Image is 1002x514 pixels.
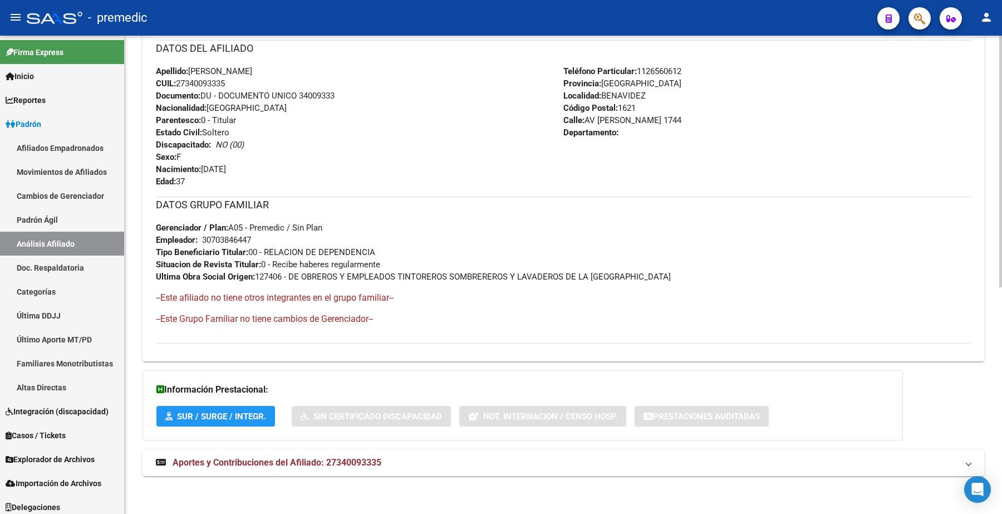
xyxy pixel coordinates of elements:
strong: Localidad: [563,91,601,101]
div: Open Intercom Messenger [964,476,991,503]
span: 0 - Titular [156,115,236,125]
button: Not. Internacion / Censo Hosp. [459,406,626,427]
span: SUR / SURGE / INTEGR. [177,412,266,422]
span: Delegaciones [6,501,60,513]
mat-icon: menu [9,11,22,24]
span: Soltero [156,128,229,138]
span: Not. Internacion / Censo Hosp. [483,412,617,422]
span: 127406 - DE OBREROS Y EMPLEADOS TINTOREROS SOMBREREROS Y LAVADEROS DE LA [GEOGRAPHIC_DATA] [156,272,671,282]
strong: CUIL: [156,79,176,89]
h4: --Este afiliado no tiene otros integrantes en el grupo familiar-- [156,292,971,304]
strong: Ultima Obra Social Origen: [156,272,255,282]
span: DU - DOCUMENTO UNICO 34009333 [156,91,335,101]
strong: Apellido: [156,66,188,76]
strong: Estado Civil: [156,128,202,138]
span: Integración (discapacidad) [6,405,109,418]
span: [PERSON_NAME] [156,66,252,76]
strong: Provincia: [563,79,601,89]
span: Sin Certificado Discapacidad [313,412,442,422]
strong: Situacion de Revista Titular: [156,260,261,270]
span: BENAVIDEZ [563,91,646,101]
h3: DATOS GRUPO FAMILIAR [156,197,971,213]
mat-icon: person [980,11,993,24]
button: Prestaciones Auditadas [635,406,769,427]
span: Reportes [6,94,46,106]
mat-expansion-panel-header: Aportes y Contribuciones del Afiliado: 27340093335 [143,449,984,476]
strong: Teléfono Particular: [563,66,637,76]
strong: Documento: [156,91,200,101]
span: 1126560612 [563,66,681,76]
h4: --Este Grupo Familiar no tiene cambios de Gerenciador-- [156,313,971,325]
strong: Tipo Beneficiario Titular: [156,247,248,257]
span: [GEOGRAPHIC_DATA] [156,103,287,113]
span: Prestaciones Auditadas [653,412,760,422]
strong: Sexo: [156,152,176,162]
span: Firma Express [6,46,63,58]
h3: DATOS DEL AFILIADO [156,41,971,56]
span: A05 - Premedic / Sin Plan [156,223,322,233]
i: NO (00) [215,140,244,150]
div: 30703846447 [202,234,251,246]
button: Sin Certificado Discapacidad [292,406,451,427]
span: Aportes y Contribuciones del Afiliado: 27340093335 [173,457,381,468]
span: 37 [156,177,185,187]
span: - premedic [88,6,148,30]
strong: Empleador: [156,235,198,245]
span: Explorador de Archivos [6,453,95,466]
span: Casos / Tickets [6,429,66,442]
span: F [156,152,181,162]
span: 1621 [563,103,636,113]
strong: Nacimiento: [156,164,201,174]
strong: Nacionalidad: [156,103,207,113]
strong: Calle: [563,115,584,125]
span: Importación de Archivos [6,477,101,489]
strong: Departamento: [563,128,618,138]
span: Inicio [6,70,34,82]
span: 27340093335 [156,79,225,89]
span: Padrón [6,118,41,130]
strong: Parentesco: [156,115,201,125]
span: [DATE] [156,164,226,174]
strong: Código Postal: [563,103,618,113]
strong: Gerenciador / Plan: [156,223,228,233]
strong: Edad: [156,177,176,187]
span: [GEOGRAPHIC_DATA] [563,79,681,89]
strong: Discapacitado: [156,140,211,150]
span: 0 - Recibe haberes regularmente [156,260,380,270]
span: AV [PERSON_NAME] 1744 [563,115,681,125]
h3: Información Prestacional: [156,382,889,398]
span: 00 - RELACION DE DEPENDENCIA [156,247,375,257]
button: SUR / SURGE / INTEGR. [156,406,275,427]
